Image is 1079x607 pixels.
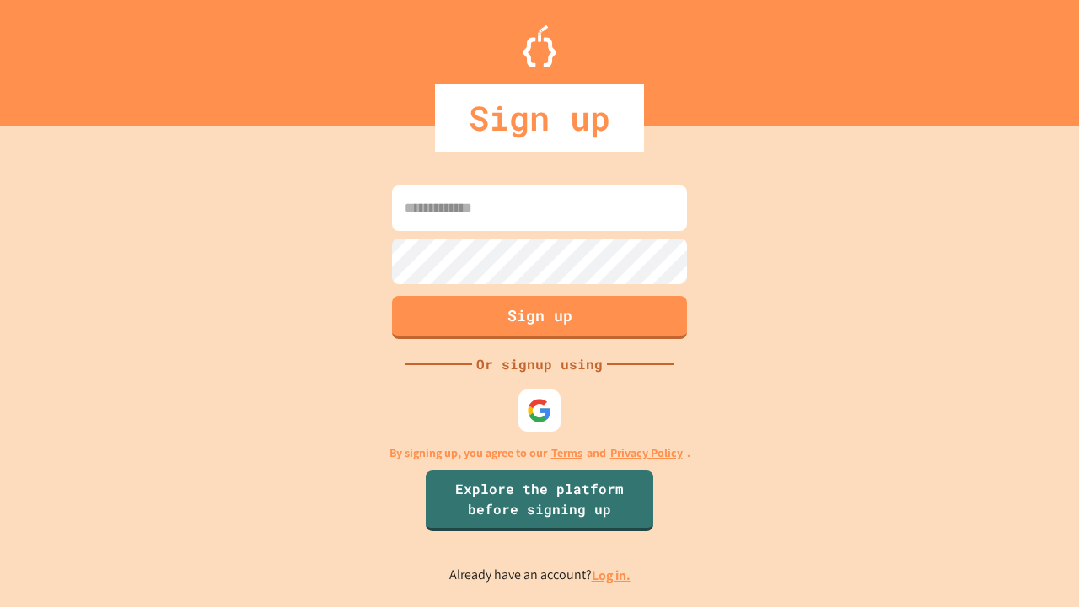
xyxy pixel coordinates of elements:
[392,296,687,339] button: Sign up
[551,444,582,462] a: Terms
[426,470,653,531] a: Explore the platform before signing up
[389,444,690,462] p: By signing up, you agree to our and .
[527,398,552,423] img: google-icon.svg
[523,25,556,67] img: Logo.svg
[592,567,631,584] a: Log in.
[472,354,607,374] div: Or signup using
[449,565,631,586] p: Already have an account?
[610,444,683,462] a: Privacy Policy
[435,84,644,152] div: Sign up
